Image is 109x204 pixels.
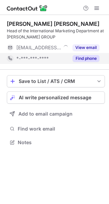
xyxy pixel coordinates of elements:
[16,45,61,51] span: [EMAIL_ADDRESS][DOMAIN_NAME]
[18,126,102,132] span: Find work email
[7,28,105,40] div: Head of the International Marketing Department at [PERSON_NAME] GROUP
[18,139,102,146] span: Notes
[7,20,99,27] div: [PERSON_NAME] [PERSON_NAME]
[19,95,91,100] span: AI write personalized message
[19,79,93,84] div: Save to List / ATS / CRM
[7,138,105,147] button: Notes
[18,111,73,117] span: Add to email campaign
[7,108,105,120] button: Add to email campaign
[73,55,99,62] button: Reveal Button
[7,4,48,12] img: ContactOut v5.3.10
[7,75,105,87] button: save-profile-one-click
[73,44,99,51] button: Reveal Button
[7,124,105,134] button: Find work email
[7,91,105,104] button: AI write personalized message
